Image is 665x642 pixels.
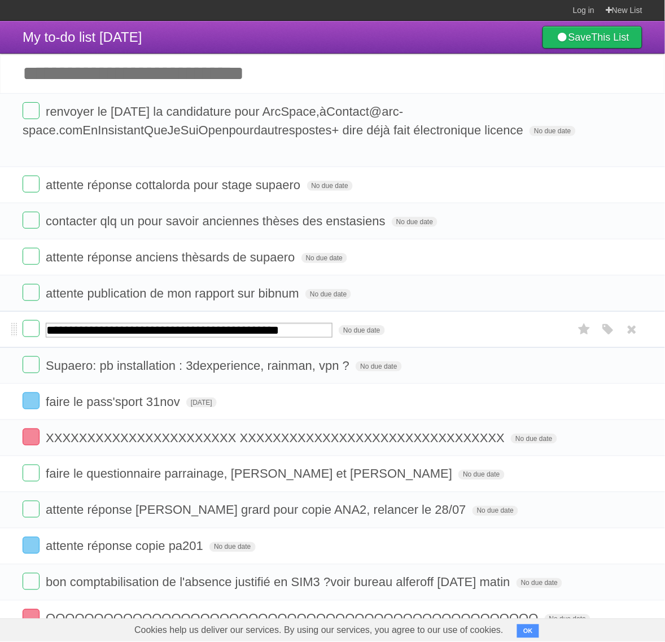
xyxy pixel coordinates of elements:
[23,104,526,137] span: renvoyer le [DATE] la candidature pour ArcSpace,à Contact@arc-space.comEnInsistantQueJeSuiOpenpou...
[23,465,40,482] label: Done
[209,542,255,552] span: No due date
[517,624,539,638] button: OK
[23,212,40,229] label: Done
[23,284,40,301] label: Done
[46,431,508,445] span: XXXXXXXXXXXXXXXXXXXXXXX XXXXXXXXXXXXXXXXXXXXXXXXXXXXXXXX
[186,398,217,408] span: [DATE]
[23,176,40,193] label: Done
[392,217,438,227] span: No due date
[305,289,351,299] span: No due date
[23,609,40,626] label: Done
[592,32,629,43] b: This List
[46,539,206,553] span: attente réponse copie pa201
[517,578,562,588] span: No due date
[356,361,401,372] span: No due date
[23,429,40,446] label: Done
[307,181,353,191] span: No due date
[542,26,642,49] a: SaveThis List
[123,619,515,642] span: Cookies help us deliver our services. By using our services, you agree to our use of cookies.
[23,29,142,45] span: My to-do list [DATE]
[46,612,541,626] span: OOOOOOOOOOOOOOOOOOOOOOOOOOOOOOOOOOOOOOOOOOOOOOOOOOO
[458,470,504,480] span: No due date
[46,395,183,409] span: faire le pass'sport 31nov
[46,286,302,300] span: attente publication de mon rapport sur bibnum
[23,248,40,265] label: Done
[473,506,518,516] span: No due date
[46,250,298,264] span: attente réponse anciens thèsards de supaero
[545,614,590,624] span: No due date
[23,320,40,337] label: Done
[46,214,388,228] span: contacter qlq un pour savoir anciennes thèses des enstasiens
[23,356,40,373] label: Done
[46,467,455,481] span: faire le questionnaire parrainage, [PERSON_NAME] et [PERSON_NAME]
[23,501,40,518] label: Done
[46,575,513,589] span: bon comptabilisation de l'absence justifié en SIM3 ?voir bureau alferoff [DATE] matin
[530,126,575,136] span: No due date
[23,573,40,590] label: Done
[339,325,384,335] span: No due date
[574,320,595,339] label: Star task
[23,537,40,554] label: Done
[511,434,557,444] span: No due date
[23,392,40,409] label: Done
[46,359,352,373] span: Supaero: pb installation : 3dexperience, rainman, vpn ?
[23,102,40,119] label: Done
[46,178,303,192] span: attente réponse cottalorda pour stage supaero
[46,503,469,517] span: attente réponse [PERSON_NAME] grard pour copie ANA2, relancer le 28/07
[301,253,347,263] span: No due date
